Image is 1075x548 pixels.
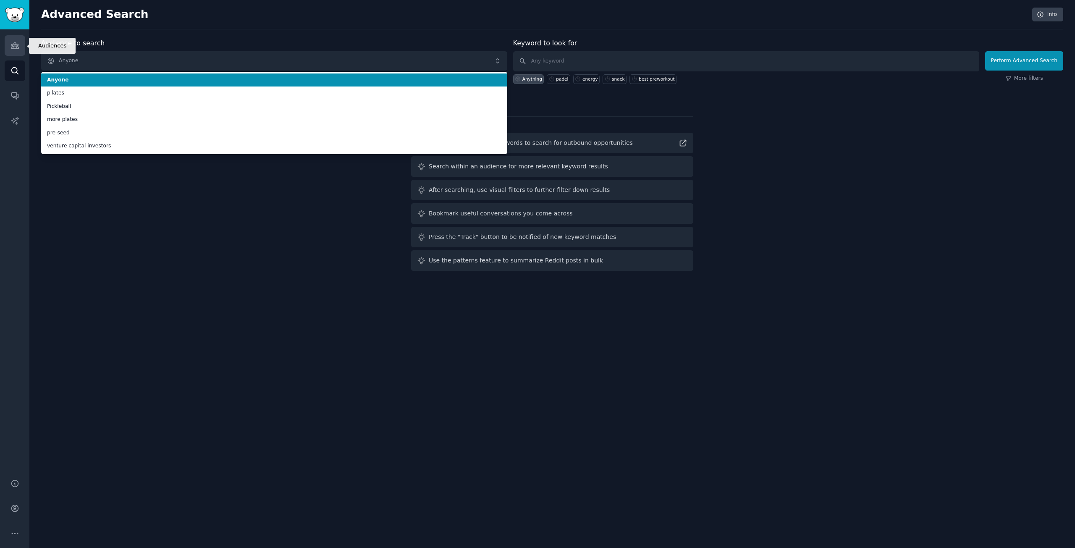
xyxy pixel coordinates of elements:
div: Anything [522,76,542,82]
div: snack [612,76,624,82]
span: Pickleball [47,103,501,110]
span: pilates [47,89,501,97]
img: GummySearch logo [5,8,24,22]
label: Keyword to look for [513,39,577,47]
div: Read guide on helpful keywords to search for outbound opportunities [429,139,633,147]
div: Bookmark useful conversations you come across [429,209,573,218]
span: pre-seed [47,129,501,137]
a: More filters [1005,75,1043,82]
div: Search within an audience for more relevant keyword results [429,162,608,171]
div: After searching, use visual filters to further filter down results [429,186,610,194]
div: padel [556,76,568,82]
button: Perform Advanced Search [985,51,1063,71]
div: best preworkout [639,76,675,82]
span: Anyone [47,76,501,84]
input: Any keyword [513,51,979,71]
div: Press the "Track" button to be notified of new keyword matches [429,233,616,241]
h2: Advanced Search [41,8,1028,21]
button: Anyone [41,51,507,71]
div: Use the patterns feature to summarize Reddit posts in bulk [429,256,603,265]
a: Info [1032,8,1063,22]
div: energy [582,76,598,82]
span: more plates [47,116,501,123]
ul: Anyone [41,72,507,154]
span: venture capital investors [47,142,501,150]
label: Audience to search [41,39,105,47]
